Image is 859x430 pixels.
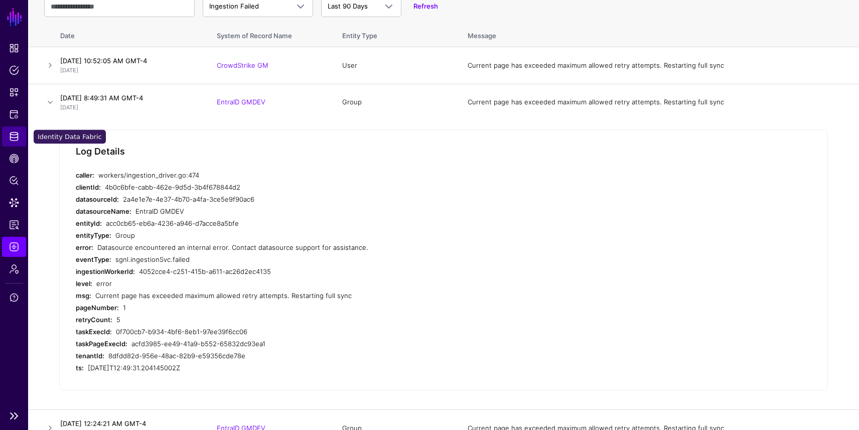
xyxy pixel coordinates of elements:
[9,176,19,186] span: Policy Lens
[328,2,368,10] span: Last 90 Days
[2,60,26,80] a: Policies
[9,198,19,208] span: Data Lens
[76,328,112,336] strong: taskExecId:
[60,66,197,75] p: [DATE]
[2,126,26,147] a: Identity Data Fabric
[106,217,477,229] div: acc0cb65-eb6a-4236-a946-d7acce8a5bfe
[9,43,19,53] span: Dashboard
[95,290,477,302] div: Current page has exceeded maximum allowed retry attempts. Restarting full sync
[9,87,19,97] span: Snippets
[76,292,91,300] strong: msg:
[332,47,458,84] td: User
[76,279,92,288] strong: level:
[115,253,477,265] div: sgnl.ingestionSvc.failed
[9,293,19,303] span: Support
[96,277,477,290] div: error
[76,243,93,251] strong: error:
[458,84,859,120] td: Current page has exceeded maximum allowed retry attempts. Restarting full sync
[88,362,477,374] div: [DATE]T12:49:31.204145002Z
[9,264,19,274] span: Admin
[2,104,26,124] a: Protected Systems
[131,338,477,350] div: acfd3985-ee49-41a9-b552-65832dc93ea1
[332,21,458,47] th: Entity Type
[60,56,197,65] h4: [DATE] 10:52:05 AM GMT-4
[76,267,135,275] strong: ingestionWorkerId:
[217,98,265,106] a: EntraID GMDEV
[76,195,119,203] strong: datasourceId:
[9,131,19,141] span: Identity Data Fabric
[123,302,477,314] div: 1
[458,21,859,47] th: Message
[108,350,477,362] div: 8dfdd82d-956e-48ac-82b9-e59356cde78e
[207,21,332,47] th: System of Record Name
[139,265,477,277] div: 4052cce4-c251-415b-a611-ac26d2ec4135
[2,237,26,257] a: Logs
[135,205,477,217] div: EntraID GMDEV
[76,183,101,191] strong: clientId:
[116,326,477,338] div: 0f700cb7-b934-4bf6-8eb1-97ee39f6cc06
[6,6,23,28] a: SGNL
[9,65,19,75] span: Policies
[2,171,26,191] a: Policy Lens
[56,21,207,47] th: Date
[60,103,197,112] p: [DATE]
[76,207,131,215] strong: datasourceName:
[217,61,268,69] a: CrowdStrike GM
[76,304,119,312] strong: pageNumber:
[2,259,26,279] a: Admin
[60,93,197,102] h4: [DATE] 8:49:31 AM GMT-4
[34,130,106,144] div: Identity Data Fabric
[9,154,19,164] span: CAEP Hub
[9,242,19,252] span: Logs
[76,255,111,263] strong: eventType:
[76,364,84,372] strong: ts:
[76,231,111,239] strong: entityType:
[2,82,26,102] a: Snippets
[60,419,197,428] h4: [DATE] 12:24:21 AM GMT-4
[76,146,125,157] h5: Log Details
[105,181,477,193] div: 4b0c6bfe-cabb-462e-9d5d-3b4f678844d2
[2,38,26,58] a: Dashboard
[413,2,438,10] a: Refresh
[123,193,477,205] div: 2a4e1e7e-4e37-4b70-a4fa-3ce5e9f90ac6
[9,109,19,119] span: Protected Systems
[97,241,477,253] div: Datasource encountered an internal error. Contact datasource support for assistance.
[9,220,19,230] span: Access Reporting
[458,47,859,84] td: Current page has exceeded maximum allowed retry attempts. Restarting full sync
[332,84,458,120] td: Group
[2,193,26,213] a: Data Lens
[116,314,477,326] div: 5
[209,2,259,10] span: Ingestion Failed
[2,149,26,169] a: CAEP Hub
[2,215,26,235] a: Access Reporting
[76,219,102,227] strong: entityId:
[115,229,477,241] div: Group
[98,169,477,181] div: workers/ingestion_driver.go:474
[76,316,112,324] strong: retryCount:
[76,171,94,179] strong: caller:
[76,340,127,348] strong: taskPageExecId:
[76,352,104,360] strong: tenantId:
